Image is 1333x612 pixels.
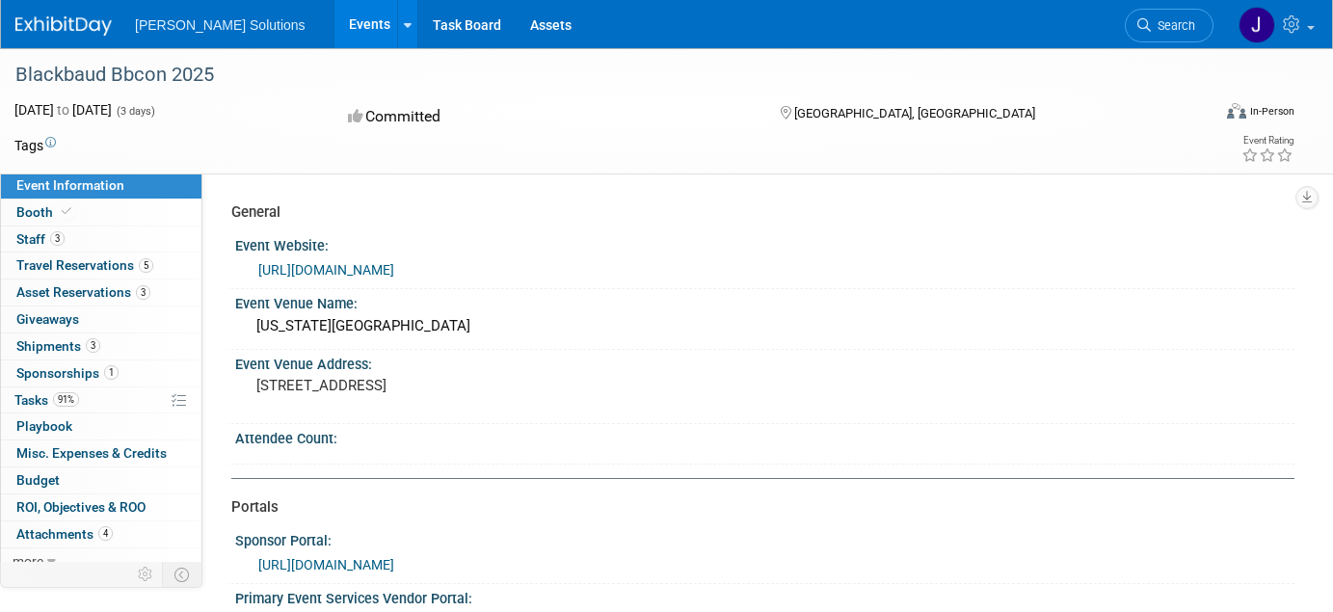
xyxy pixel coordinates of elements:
div: In-Person [1249,104,1294,119]
span: 3 [50,231,65,246]
a: Tasks91% [1,387,201,413]
span: Shipments [16,338,100,354]
td: Toggle Event Tabs [163,562,202,587]
div: Event Venue Address: [235,350,1294,374]
span: 4 [98,526,113,541]
a: ROI, Objectives & ROO [1,494,201,520]
a: Playbook [1,413,201,439]
div: Event Format [1106,100,1294,129]
a: Misc. Expenses & Credits [1,440,201,466]
span: Event Information [16,177,124,193]
span: Misc. Expenses & Credits [16,445,167,461]
span: Sponsorships [16,365,119,381]
pre: [STREET_ADDRESS] [256,377,655,394]
div: Sponsor Portal: [235,526,1294,550]
a: Sponsorships1 [1,360,201,386]
span: 1 [104,365,119,380]
a: Travel Reservations5 [1,253,201,279]
a: Booth [1,200,201,226]
span: [DATE] [DATE] [14,102,112,118]
span: [PERSON_NAME] Solutions [135,17,306,33]
div: [US_STATE][GEOGRAPHIC_DATA] [250,311,1280,341]
a: Attachments4 [1,521,201,547]
span: [GEOGRAPHIC_DATA], [GEOGRAPHIC_DATA] [794,106,1035,120]
span: Staff [16,231,65,247]
a: Staff3 [1,226,201,253]
span: to [54,102,72,118]
span: 3 [86,338,100,353]
td: Personalize Event Tab Strip [129,562,163,587]
span: Tasks [14,392,79,408]
span: Search [1151,18,1195,33]
div: Event Website: [235,231,1294,255]
span: Travel Reservations [16,257,153,273]
a: [URL][DOMAIN_NAME] [258,557,394,572]
i: Booth reservation complete [62,206,71,217]
span: Playbook [16,418,72,434]
span: Budget [16,472,60,488]
div: General [231,202,1280,223]
div: Portals [231,497,1280,518]
span: 3 [136,285,150,300]
span: Giveaways [16,311,79,327]
div: Event Rating [1241,136,1293,146]
img: Format-Inperson.png [1227,103,1246,119]
div: Event Venue Name: [235,289,1294,313]
div: Committed [342,100,750,134]
span: 91% [53,392,79,407]
div: Primary Event Services Vendor Portal: [235,584,1294,608]
span: (3 days) [115,105,155,118]
a: Asset Reservations3 [1,279,201,306]
a: Giveaways [1,306,201,333]
div: Attendee Count: [235,424,1294,448]
a: more [1,548,201,574]
span: Asset Reservations [16,284,150,300]
a: Event Information [1,173,201,199]
span: Attachments [16,526,113,542]
a: Budget [1,467,201,493]
div: Blackbaud Bbcon 2025 [9,58,1186,93]
span: 5 [139,258,153,273]
img: ExhibitDay [15,16,112,36]
a: Search [1125,9,1213,42]
span: ROI, Objectives & ROO [16,499,146,515]
td: Tags [14,136,56,155]
span: Booth [16,204,75,220]
a: [URL][DOMAIN_NAME] [258,262,394,278]
img: Jadie Gamble [1239,7,1275,43]
span: more [13,553,43,569]
a: Shipments3 [1,333,201,359]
